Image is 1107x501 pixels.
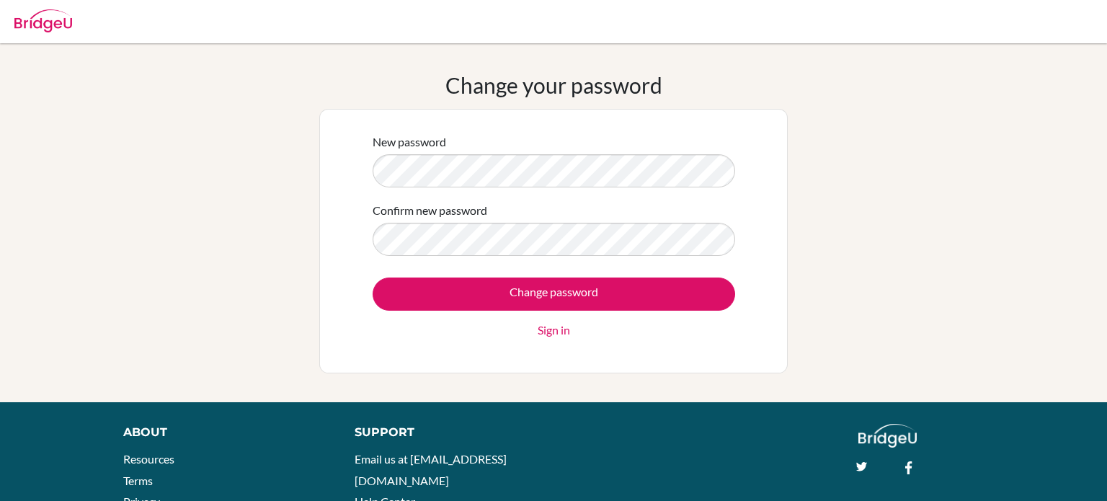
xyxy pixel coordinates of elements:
a: Sign in [538,322,570,339]
label: Confirm new password [373,202,487,219]
a: Resources [123,452,174,466]
a: Email us at [EMAIL_ADDRESS][DOMAIN_NAME] [355,452,507,487]
img: Bridge-U [14,9,72,32]
img: logo_white@2x-f4f0deed5e89b7ecb1c2cc34c3e3d731f90f0f143d5ea2071677605dd97b5244.png [858,424,917,448]
div: Support [355,424,538,441]
label: New password [373,133,446,151]
a: Terms [123,474,153,487]
input: Change password [373,278,735,311]
div: About [123,424,322,441]
h1: Change your password [445,72,662,98]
